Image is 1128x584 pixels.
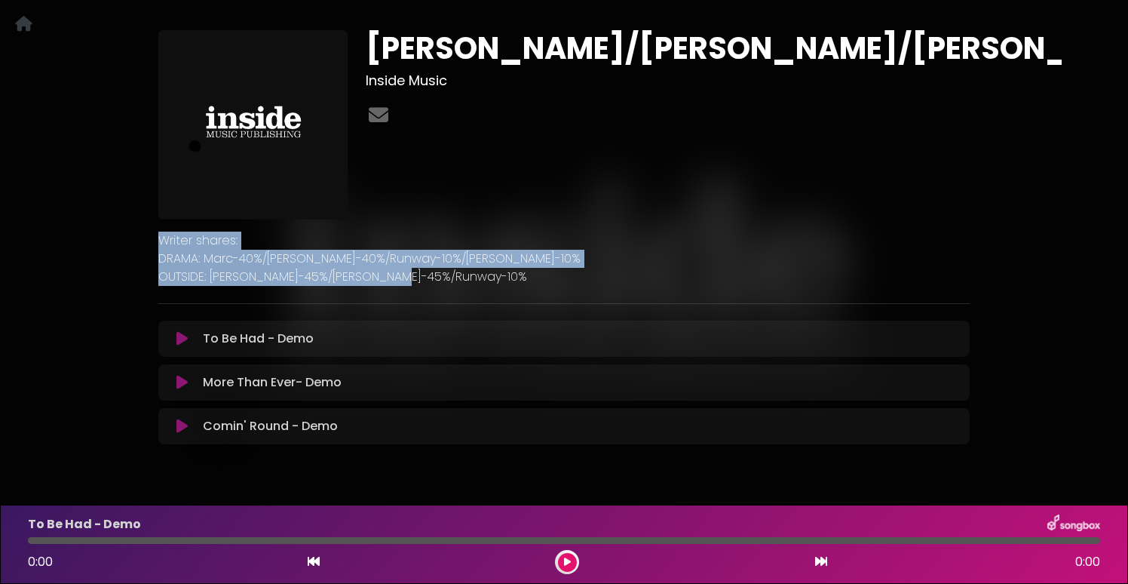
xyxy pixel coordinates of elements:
p: Comin' Round - Demo [203,417,338,435]
h3: Inside Music [366,72,970,89]
p: More Than Ever- Demo [203,373,342,392]
p: Writer shares: [158,232,970,250]
p: OUTSIDE: [PERSON_NAME]-45%/[PERSON_NAME]-45%/Runway-10% [158,268,970,286]
p: To Be Had - Demo [203,330,314,348]
img: O697atJ8TX6doI4InJ0I [158,30,348,220]
h1: [PERSON_NAME]/[PERSON_NAME]/[PERSON_NAME] [366,30,970,66]
p: DRAMA: Marc-40%/[PERSON_NAME]-40%/Runway-10%/[PERSON_NAME]-10% [158,250,970,268]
